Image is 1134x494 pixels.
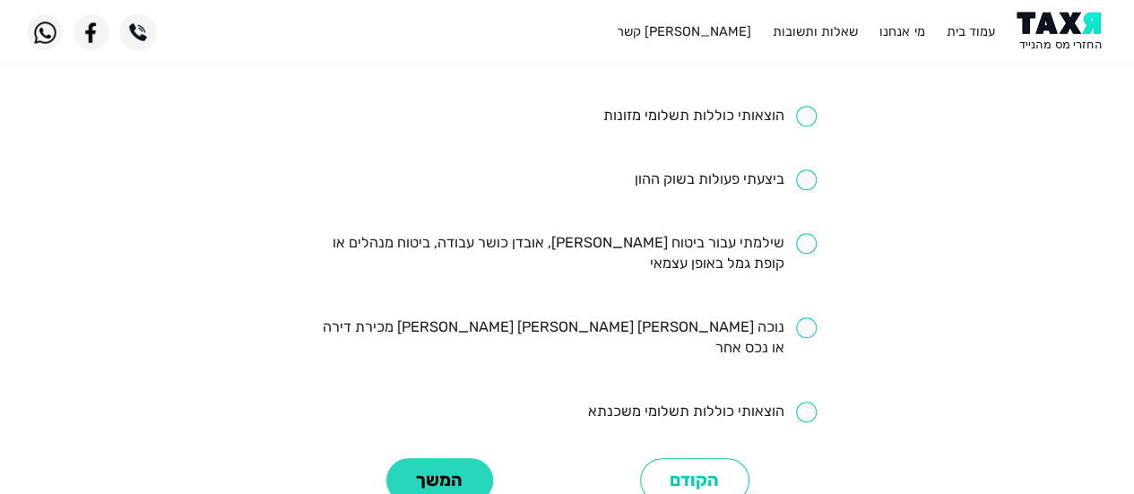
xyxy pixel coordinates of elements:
img: WhatsApp [27,14,63,50]
a: עמוד בית [947,23,995,39]
a: שאלות ותשובות [773,23,858,39]
a: מי אנחנו [879,23,924,39]
img: Facebook [74,14,109,50]
img: Logo [1017,12,1107,52]
a: [PERSON_NAME] קשר [616,23,750,39]
img: Phone [120,14,156,50]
